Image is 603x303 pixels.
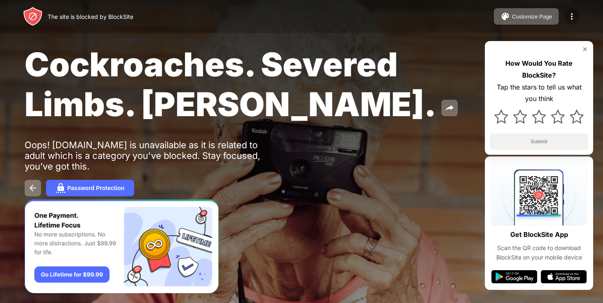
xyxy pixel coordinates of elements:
[490,133,588,150] button: Submit
[67,185,124,191] div: Password Protection
[23,7,43,26] img: header-logo.svg
[513,110,527,124] img: star.svg
[512,14,552,20] div: Customize Page
[494,8,559,25] button: Customize Page
[25,200,219,294] iframe: Banner
[48,13,133,20] div: The site is blocked by BlockSite
[500,11,510,21] img: pallet.svg
[491,270,537,283] img: google-play.svg
[532,110,546,124] img: star.svg
[25,140,278,172] div: Oops! [DOMAIN_NAME] is unavailable as it is related to adult which is a category you've blocked. ...
[28,183,38,193] img: back.svg
[541,270,587,283] img: app-store.svg
[582,46,588,53] img: rate-us-close.svg
[551,110,565,124] img: star.svg
[570,110,584,124] img: star.svg
[494,110,508,124] img: star.svg
[445,103,455,113] img: share.svg
[490,57,588,81] div: How Would You Rate BlockSite?
[490,81,588,105] div: Tap the stars to tell us what you think
[56,183,66,193] img: password.svg
[491,243,587,262] div: Scan the QR code to download BlockSite on your mobile device
[25,44,436,124] span: Cockroaches. Severed Limbs. [PERSON_NAME].
[46,180,134,196] button: Password Protection
[567,11,577,21] img: menu-icon.svg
